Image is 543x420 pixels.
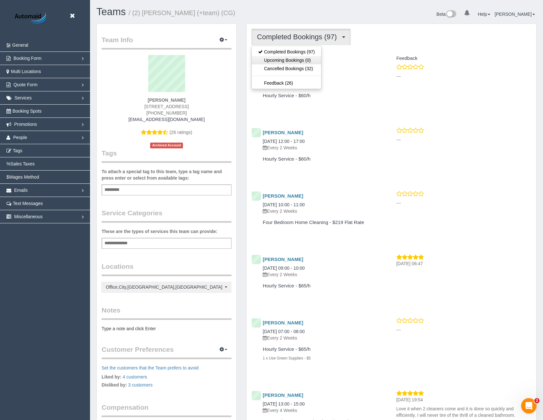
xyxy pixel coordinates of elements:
iframe: Intercom live chat [521,398,537,414]
a: Beta [437,12,457,17]
a: [PERSON_NAME] [263,392,303,398]
pre: Type a note and click Enter [102,325,231,332]
img: New interface [446,10,456,19]
a: Set the customers that the Team prefers to avoid [102,365,199,370]
span: Sales Taxes [10,161,34,166]
span: Completed Bookings (97) [257,33,340,41]
label: To attach a special tag to this team, type a tag name and press enter or select from available tags: [102,168,231,181]
span: Archived Account [150,143,183,148]
strong: [PERSON_NAME] [148,98,185,103]
a: 4 customers [122,374,147,379]
a: Help [478,12,490,17]
h4: Feedback [396,56,531,61]
a: Cancelled Bookings (32) [252,64,321,73]
label: These are the types of services this team can provide: [102,228,217,235]
h4: Hourly Service - $60/h [263,156,377,162]
p: Every 2 Weeks [263,208,377,214]
label: Liked by: [102,374,121,380]
h4: Hourly Service - $65/h [263,283,377,289]
legend: Customer Preferences [102,345,231,359]
button: Office,City,[GEOGRAPHIC_DATA],[GEOGRAPHIC_DATA] (East),Inner North (West),[GEOGRAPHIC_DATA],[GEOG... [102,282,231,293]
a: [DATE] 09:00 - 10:00 [263,266,304,271]
div: (26 ratings) [102,55,231,148]
span: Wages Method [9,174,39,180]
span: Quote Form [14,82,38,87]
p: [DATE] 06:47 [396,260,531,267]
a: [DATE] 10:00 - 11:00 [263,202,304,207]
span: [PHONE_NUMBER] [146,110,187,116]
button: Completed Bookings (97) [251,29,350,45]
p: --- [396,327,531,333]
legend: Service Categories [102,208,231,223]
span: Emails [14,188,28,193]
h4: Hourly Service - $60/h [263,93,377,98]
img: Automaid Logo [11,11,51,26]
a: [DATE] 13:00 - 15:00 [263,401,304,406]
p: Every 2 Weeks [263,145,377,151]
p: --- [396,200,531,206]
ol: Choose Locations [102,282,231,293]
small: / (2) [PERSON_NAME] (+team) (CG) [129,9,235,16]
span: Tags [13,148,23,153]
span: Booking Form [14,56,41,61]
span: Booking Spots [13,108,41,114]
span: People [13,135,27,140]
p: Every 4 Weeks [263,407,377,414]
span: [STREET_ADDRESS] [144,104,189,109]
legend: Compensation [102,403,231,417]
legend: Locations [102,262,231,276]
p: Every 2 Weeks [263,335,377,341]
legend: Notes [102,305,231,320]
a: [PERSON_NAME] [263,193,303,199]
a: [PERSON_NAME] [263,320,303,325]
a: Feedback (26) [252,79,321,87]
a: Completed Bookings (97) [252,48,321,56]
span: General [12,42,28,48]
a: [DATE] 12:00 - 17:00 [263,139,304,144]
a: [PERSON_NAME] [263,130,303,135]
h4: Hourly Service - $65/h [263,347,377,352]
span: 2 [534,398,539,403]
h4: Four Bedroom Home Cleaning - $219 Flat Rate [263,220,377,225]
span: Multi Locations [11,69,41,74]
small: 1 x Use Green Supplies - $5 [263,356,311,360]
p: --- [396,136,531,143]
a: Teams [96,6,126,17]
legend: Team Info [102,35,231,50]
p: Every 2 Weeks [263,271,377,278]
p: Love it when 2 cleaners come and it is done so quickly and efficiently. I will never tire of the ... [396,406,531,418]
span: Office , City , [GEOGRAPHIC_DATA] , [GEOGRAPHIC_DATA] (East) , Inner North (West) , [GEOGRAPHIC_D... [106,284,223,290]
label: Disliked by: [102,382,127,388]
span: Promotions [14,122,37,127]
a: [DATE] 07:00 - 08:00 [263,329,304,334]
a: [EMAIL_ADDRESS][DOMAIN_NAME] [129,117,205,122]
a: [PERSON_NAME] [263,257,303,262]
span: Services [14,95,32,100]
a: [PERSON_NAME] [495,12,535,17]
span: Text Messages [13,201,43,206]
p: --- [396,73,531,79]
span: Miscellaneous [14,214,43,219]
a: 3 customers [128,382,152,387]
p: [DATE] 19:54 [396,397,531,403]
a: Upcoming Bookings (0) [252,56,321,64]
